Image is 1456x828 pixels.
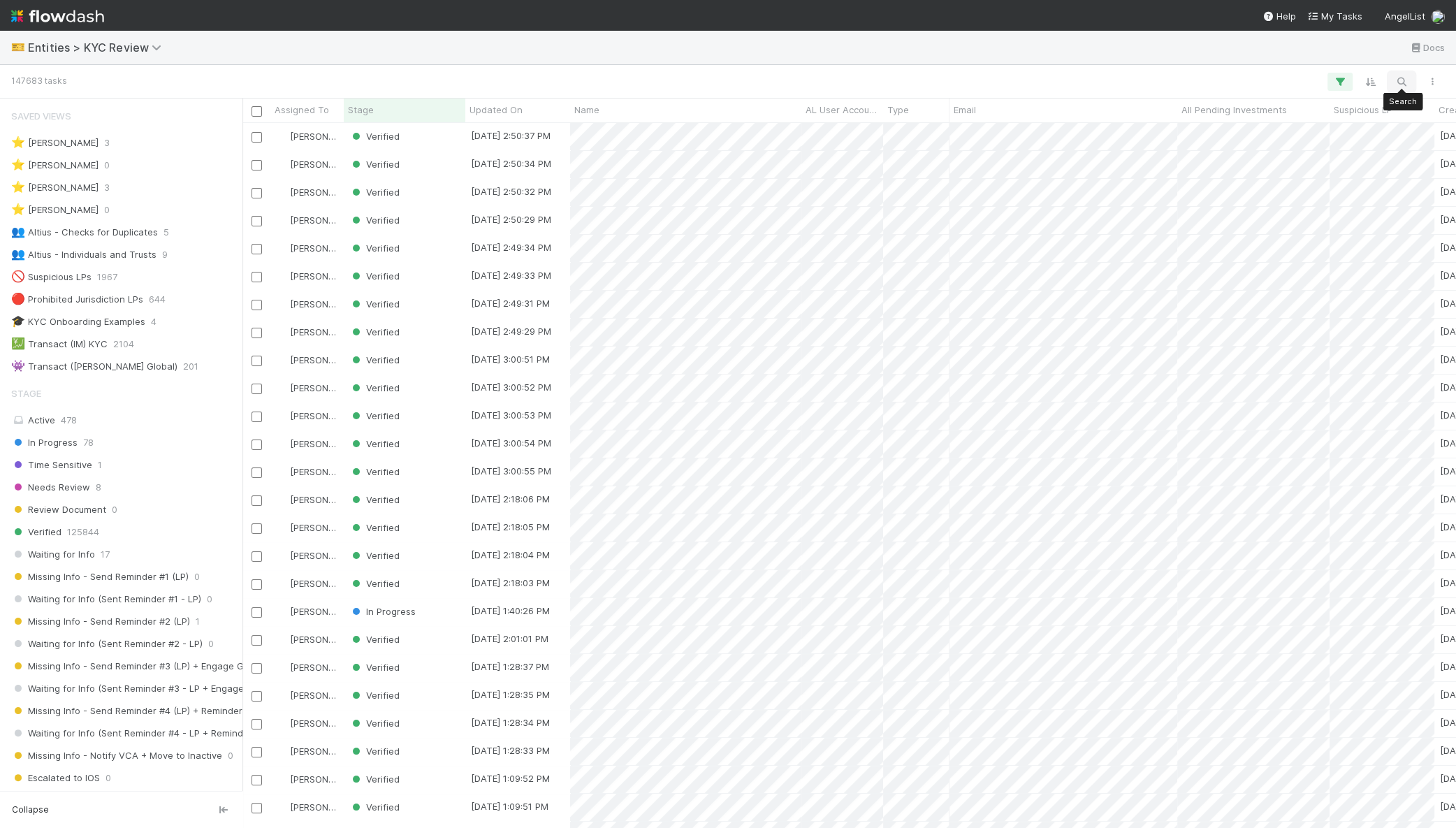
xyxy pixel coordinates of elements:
[276,185,337,199] div: [PERSON_NAME]
[276,465,337,479] div: [PERSON_NAME]
[276,269,337,283] div: [PERSON_NAME]
[471,548,550,562] div: [DATE] 2:18:04 PM
[276,660,337,674] div: [PERSON_NAME]
[471,492,550,506] div: [DATE] 2:18:06 PM
[252,635,262,646] input: Toggle Row Selected
[277,522,288,533] img: avatar_73a733c5-ce41-4a22-8c93-0dca612da21e.png
[290,773,361,785] span: [PERSON_NAME]
[277,773,288,785] img: avatar_ec94f6e9-05c5-4d36-a6c8-d0cea77c3c29.png
[349,269,400,283] div: Verified
[276,549,337,562] div: [PERSON_NAME]
[11,658,249,675] span: Missing Info - Send Reminder #3 (LP) + Engage GP
[11,203,25,215] span: ⭐
[11,360,25,372] span: 👾
[11,337,25,349] span: 💹
[11,248,25,260] span: 👥
[276,772,337,786] div: [PERSON_NAME]
[252,384,262,394] input: Toggle Row Selected
[276,381,337,395] div: [PERSON_NAME]
[11,523,61,541] span: Verified
[252,440,262,450] input: Toggle Row Selected
[113,335,134,353] span: 2104
[277,131,288,142] img: avatar_73a733c5-ce41-4a22-8c93-0dca612da21e.png
[349,493,400,507] div: Verified
[290,634,361,645] span: [PERSON_NAME]
[11,315,25,327] span: 🎓
[252,467,262,478] input: Toggle Row Selected
[112,501,117,518] span: 0
[11,102,71,130] span: Saved Views
[349,437,400,451] div: Verified
[290,187,361,198] span: [PERSON_NAME]
[1307,10,1362,22] span: My Tasks
[252,160,262,170] input: Toggle Row Selected
[277,215,288,226] img: avatar_73a733c5-ce41-4a22-8c93-0dca612da21e.png
[11,41,25,53] span: 🎫
[98,456,102,474] span: 1
[1409,39,1445,56] a: Docs
[277,494,288,505] img: avatar_7d83f73c-397d-4044-baf2-bb2da42e298f.png
[208,635,214,653] span: 0
[349,382,400,393] span: Verified
[349,409,400,423] div: Verified
[349,746,400,757] span: Verified
[471,408,551,422] div: [DATE] 3:00:53 PM
[11,313,145,331] div: KYC Onboarding Examples
[11,702,264,720] span: Missing Info - Send Reminder #4 (LP) + Reminder (GP)
[11,134,99,152] div: [PERSON_NAME]
[471,296,550,310] div: [DATE] 2:49:31 PM
[349,632,400,646] div: Verified
[471,799,548,813] div: [DATE] 1:09:51 PM
[252,747,262,757] input: Toggle Row Selected
[277,690,288,701] img: avatar_73a733c5-ce41-4a22-8c93-0dca612da21e.png
[11,224,158,241] div: Altius - Checks for Duplicates
[349,604,416,618] div: In Progress
[11,358,177,375] div: Transact ([PERSON_NAME] Global)
[11,590,201,608] span: Waiting for Info (Sent Reminder #1 - LP)
[290,578,361,589] span: [PERSON_NAME]
[252,412,262,422] input: Toggle Row Selected
[349,325,400,339] div: Verified
[276,213,337,227] div: [PERSON_NAME]
[290,242,361,254] span: [PERSON_NAME]
[290,522,361,533] span: [PERSON_NAME]
[83,434,94,451] span: 78
[252,803,262,813] input: Toggle Row Selected
[290,215,361,226] span: [PERSON_NAME]
[349,215,400,226] span: Verified
[349,521,400,535] div: Verified
[471,464,551,478] div: [DATE] 3:00:55 PM
[11,680,268,697] span: Waiting for Info (Sent Reminder #3 - LP + Engaged GP)
[349,606,416,617] span: In Progress
[469,103,523,117] span: Updated On
[349,213,400,227] div: Verified
[349,353,400,367] div: Verified
[277,466,288,477] img: avatar_ec94f6e9-05c5-4d36-a6c8-d0cea77c3c29.png
[349,326,400,337] span: Verified
[252,579,262,590] input: Toggle Row Selected
[349,744,400,758] div: Verified
[207,590,212,608] span: 0
[471,604,550,618] div: [DATE] 1:40:26 PM
[471,184,551,198] div: [DATE] 2:50:32 PM
[277,242,288,254] img: avatar_7d83f73c-397d-4044-baf2-bb2da42e298f.png
[252,691,262,702] input: Toggle Row Selected
[252,663,262,674] input: Toggle Row Selected
[228,747,233,764] span: 0
[276,437,337,451] div: [PERSON_NAME]
[104,134,110,152] span: 3
[290,438,361,449] span: [PERSON_NAME]
[101,546,110,563] span: 17
[276,744,337,758] div: [PERSON_NAME]
[11,335,108,353] div: Transact (IM) KYC
[290,746,361,757] span: [PERSON_NAME]
[471,268,551,282] div: [DATE] 2:49:33 PM
[276,409,337,423] div: [PERSON_NAME]
[471,212,551,226] div: [DATE] 2:50:29 PM
[11,268,92,286] div: Suspicious LPs
[349,800,400,814] div: Verified
[290,466,361,477] span: [PERSON_NAME]
[349,129,400,143] div: Verified
[96,479,101,496] span: 8
[252,328,262,338] input: Toggle Row Selected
